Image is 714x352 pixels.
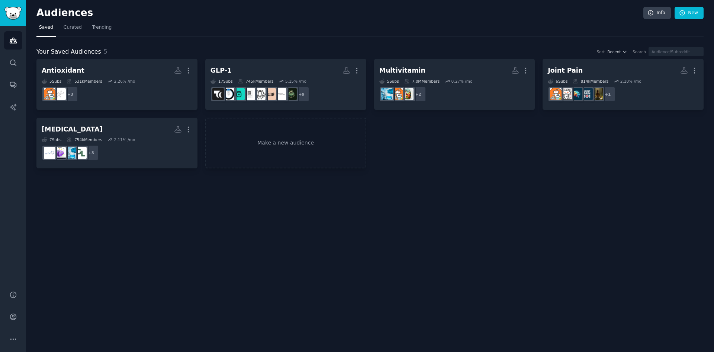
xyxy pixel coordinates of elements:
img: vitamins [402,88,414,100]
a: New [675,7,704,19]
div: + 3 [62,86,78,102]
img: PrimePeptides [275,88,286,100]
img: GLP1_Ozempic_Weygovy [244,88,255,100]
span: Recent [607,49,621,54]
div: [MEDICAL_DATA] [42,125,103,134]
img: AgingStronger [592,88,603,100]
h2: Audiences [36,7,643,19]
img: ChronicPain [560,88,572,100]
div: Search [633,49,646,54]
img: geneticlifehacks [75,147,87,159]
img: Biohackers [381,88,393,100]
span: Your Saved Audiences [36,47,101,57]
div: Multivitamin [379,66,426,75]
div: 17 Sub s [210,79,233,84]
input: Audience/Subreddit [649,47,704,56]
a: Joint Pain6Subs814kMembers2.10% /mo+1AgingStrongerJointPain101backpainChronicPainSupplements [543,59,704,110]
div: 5.15 % /mo [285,79,306,84]
div: 2.11 % /mo [114,137,135,142]
img: GLP1_loss100plus [254,88,266,100]
img: backpain [571,88,582,100]
span: Curated [64,24,82,31]
img: Supplements [44,88,55,100]
div: + 3 [83,145,99,161]
img: compoundedtirzepatide [233,88,245,100]
div: 2.10 % /mo [620,79,641,84]
div: 7 Sub s [42,137,61,142]
div: 0.27 % /mo [451,79,473,84]
div: 745k Members [238,79,274,84]
a: GLP-117Subs745kMembers5.15% /mo+9RoyalPeptidesPrimePeptidesHimsWeightlossGLP1_loss100plusGLP1_Oze... [205,59,366,110]
div: Sort [597,49,605,54]
div: 754k Members [67,137,102,142]
img: JointPain101 [581,88,593,100]
div: 6 Sub s [548,79,567,84]
a: Trending [90,22,114,37]
div: Antioxidant [42,66,84,75]
img: GummySearch logo [4,7,22,20]
div: 5 Sub s [42,79,61,84]
div: GLP-1 [210,66,232,75]
img: tirzepatidecompound [212,88,224,100]
a: Info [643,7,671,19]
div: Joint Pain [548,66,583,75]
a: Antioxidant5Subs531kMembers2.26% /mo+3ScientificNutritionSupplements [36,59,197,110]
a: Multivitamin5Subs7.0MMembers0.27% /mo+2vitaminsSupplementsBiohackers [374,59,535,110]
div: + 1 [600,86,615,102]
span: 5 [104,48,107,55]
img: MastCellDiseases [54,147,66,159]
button: Recent [607,49,627,54]
img: RoyalPeptides [285,88,297,100]
a: [MEDICAL_DATA]7Subs754kMembers2.11% /mo+3geneticlifehacksBiohackersMastCellDiseasesHistamineIntol... [36,118,197,169]
div: 5 Sub s [379,79,399,84]
div: 2.26 % /mo [114,79,135,84]
div: 814k Members [573,79,608,84]
div: 7.0M Members [404,79,440,84]
a: Saved [36,22,56,37]
img: Biohackers [65,147,76,159]
img: HistamineIntolerance [44,147,55,159]
img: ScientificNutrition [54,88,66,100]
img: Retatrutide [223,88,234,100]
div: + 2 [411,86,426,102]
a: Curated [61,22,84,37]
a: Make a new audience [205,118,366,169]
span: Trending [92,24,112,31]
div: + 9 [294,86,309,102]
span: Saved [39,24,53,31]
div: 531k Members [67,79,102,84]
img: Supplements [392,88,403,100]
img: Supplements [550,88,562,100]
img: HimsWeightloss [264,88,276,100]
